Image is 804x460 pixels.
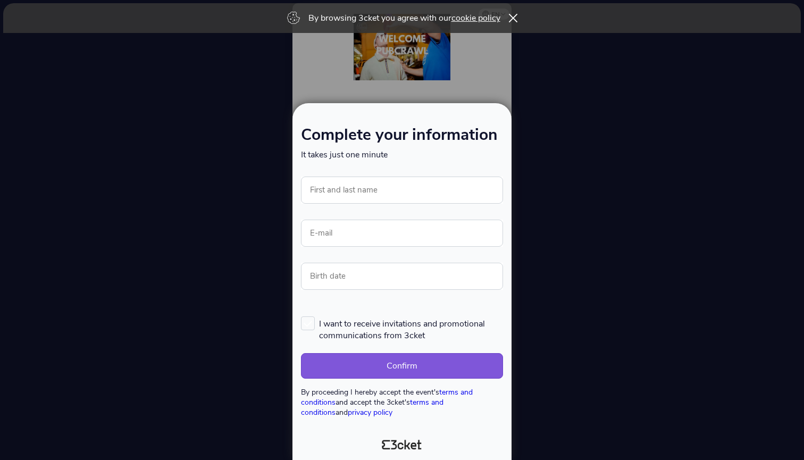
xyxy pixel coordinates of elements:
a: privacy policy [348,407,392,417]
h1: Complete your information [301,128,503,149]
p: It takes just one minute [301,149,503,161]
button: Confirm [301,353,503,379]
a: terms and conditions [301,387,473,407]
p: By proceeding I hereby accept the event's and accept the 3cket's and [301,387,503,417]
p: By browsing 3cket you agree with our [308,12,500,24]
a: cookie policy [451,12,500,24]
input: E-mail [301,220,503,247]
label: E-mail [301,220,341,246]
a: terms and conditions [301,397,443,417]
input: Birth date [301,263,503,290]
span: I want to receive invitations and promotional communications from 3cket [319,316,503,341]
label: First and last name [301,177,387,203]
input: First and last name [301,177,503,204]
